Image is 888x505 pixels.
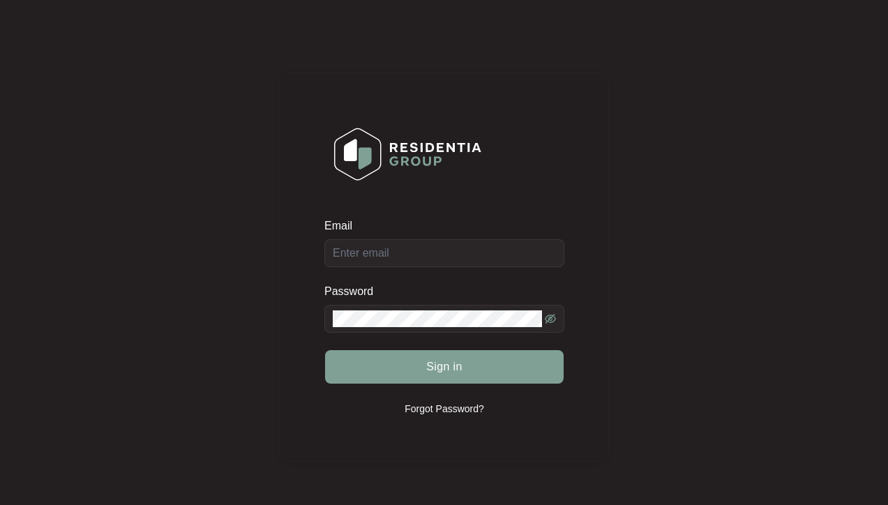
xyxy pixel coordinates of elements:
[325,119,490,190] img: Login Logo
[333,310,542,327] input: Password
[324,239,564,267] input: Email
[545,313,556,324] span: eye-invisible
[325,350,564,384] button: Sign in
[324,219,362,233] label: Email
[426,359,462,375] span: Sign in
[324,285,384,299] label: Password
[405,402,484,416] p: Forgot Password?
